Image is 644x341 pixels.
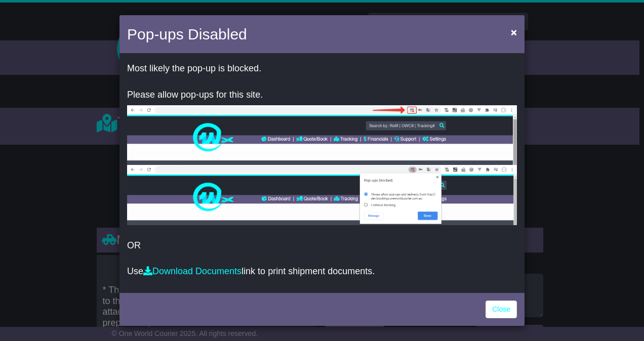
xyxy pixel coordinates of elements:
[119,56,525,290] div: OR
[127,105,517,165] img: allow-popup-1.png
[127,63,517,74] p: Most likely the pop-up is blocked.
[127,90,517,101] p: Please allow pop-ups for this site.
[127,165,517,225] img: allow-popup-2.png
[506,22,522,42] button: Close
[511,26,517,38] span: ×
[127,23,247,46] h4: Pop-ups Disabled
[486,301,517,318] a: Close
[143,266,241,276] a: Download Documents
[127,266,517,277] p: Use link to print shipment documents.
